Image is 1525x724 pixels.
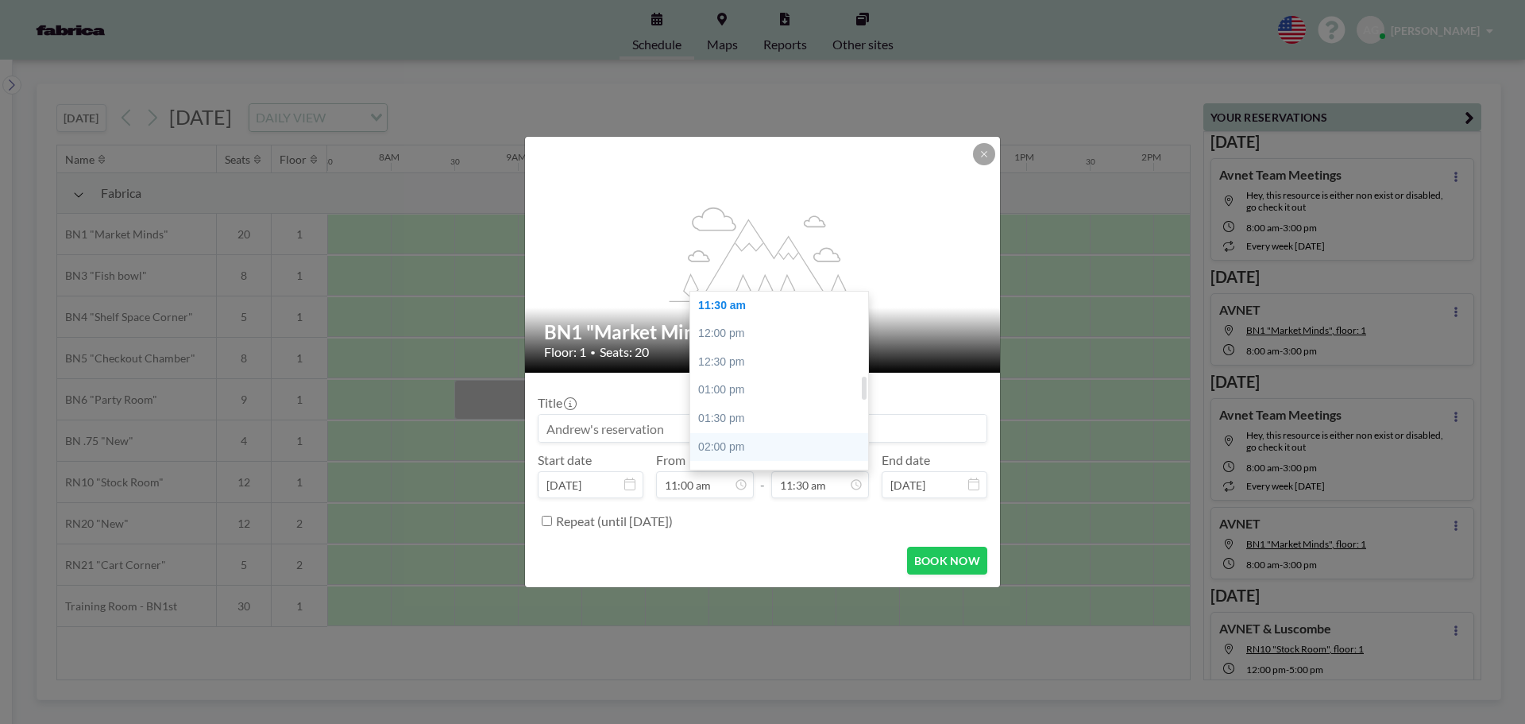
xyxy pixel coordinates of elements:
[656,452,685,468] label: From
[882,452,930,468] label: End date
[544,320,983,344] h2: BN1 "Market Minds"
[539,415,986,442] input: Andrew's reservation
[544,344,586,360] span: Floor: 1
[690,376,876,405] div: 01:00 pm
[760,458,765,493] span: -
[907,547,987,575] button: BOOK NOW
[690,405,876,433] div: 01:30 pm
[690,319,876,348] div: 12:00 pm
[600,344,649,360] span: Seats: 20
[690,348,876,377] div: 12:30 pm
[690,292,876,320] div: 11:30 am
[690,433,876,462] div: 02:00 pm
[538,452,592,468] label: Start date
[538,395,575,411] label: Title
[590,347,596,358] span: •
[690,461,876,490] div: 02:30 pm
[556,513,673,529] label: Repeat (until [DATE])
